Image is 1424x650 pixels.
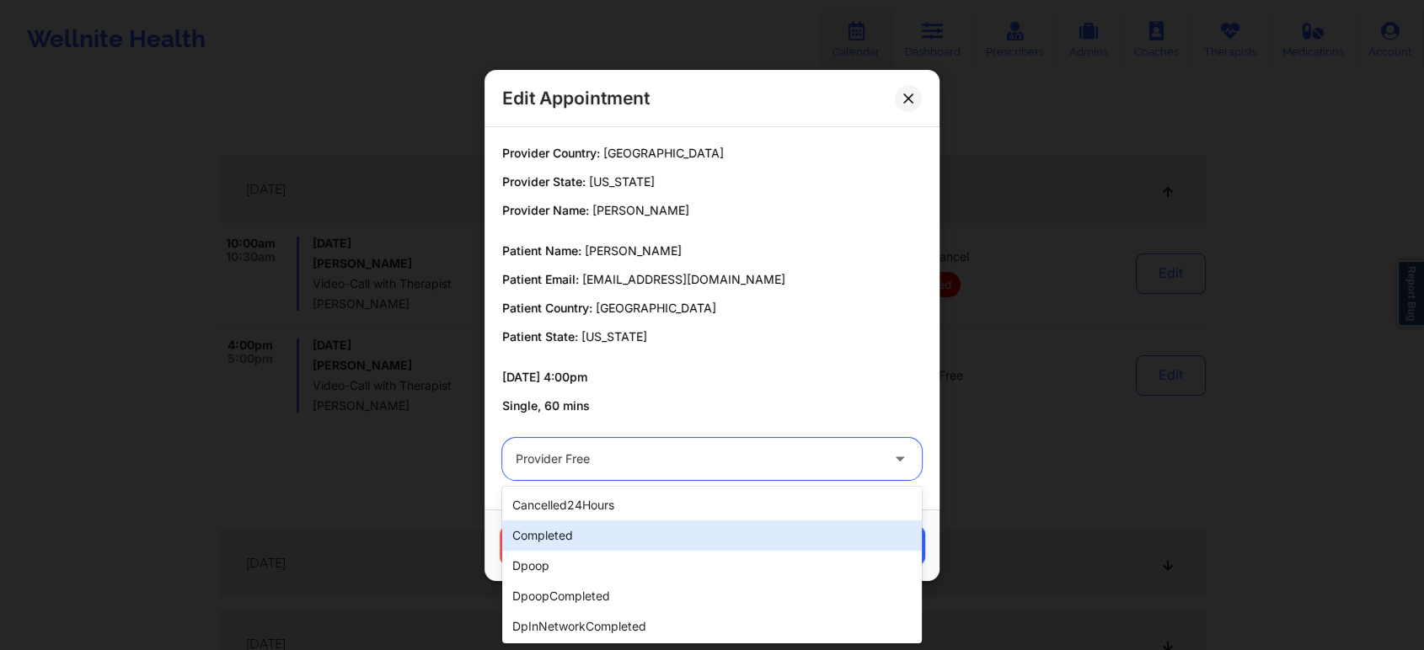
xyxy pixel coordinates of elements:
span: [PERSON_NAME] [592,203,689,217]
p: Provider Name: [502,202,922,219]
p: [DATE] 4:00pm [502,369,922,386]
span: [PERSON_NAME] [585,243,682,258]
span: [US_STATE] [581,329,647,344]
div: completed [502,520,922,551]
div: dpoopCompleted [502,581,922,611]
span: [US_STATE] [589,174,655,189]
h2: Edit Appointment [502,87,650,109]
button: Cancel Appointment [500,525,674,566]
p: Provider Country: [502,145,922,162]
p: Patient Country: [502,300,922,317]
p: Patient Email: [502,271,922,288]
span: [GEOGRAPHIC_DATA] [596,301,716,315]
div: Provider Free [516,438,880,480]
div: cancelled24Hours [502,490,922,520]
p: Patient State: [502,328,922,345]
div: dpoop [502,551,922,581]
span: [EMAIL_ADDRESS][DOMAIN_NAME] [582,272,785,286]
p: Provider State: [502,173,922,190]
p: Patient Name: [502,242,922,259]
span: [GEOGRAPHIC_DATA] [603,146,724,160]
div: dpInNetworkCompleted [502,611,922,642]
p: Single, 60 mins [502,397,922,414]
